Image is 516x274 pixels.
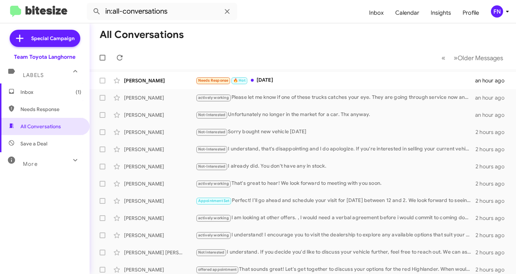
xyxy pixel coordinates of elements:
span: More [23,161,38,167]
button: Next [449,51,507,65]
span: Not-Interested [198,164,226,169]
div: I am looking at other offers. , I would need a verbal agreement before i would commit to coming d... [196,214,476,222]
div: I already did. You don't have any in stock. [196,162,476,170]
div: [PERSON_NAME] [124,146,196,153]
a: Special Campaign [10,30,80,47]
div: I understand. If you decide you'd like to discuss your vehicle further, feel free to reach out. W... [196,248,476,256]
div: Please let me know if one of these trucks catches your eye. They are going through service now an... [196,93,475,102]
div: 2 hours ago [476,146,510,153]
a: Insights [425,3,457,23]
div: [PERSON_NAME] [124,77,196,84]
a: Profile [457,3,485,23]
div: 2 hours ago [476,266,510,273]
div: [PERSON_NAME] [124,266,196,273]
span: Save a Deal [20,140,47,147]
div: 2 hours ago [476,232,510,239]
span: Appointment Set [198,198,230,203]
div: [DATE] [196,76,475,85]
div: an hour ago [475,111,510,119]
a: Calendar [390,3,425,23]
button: FN [485,5,508,18]
span: » [454,53,458,62]
div: [PERSON_NAME] [124,197,196,205]
span: 🔥 Hot [233,78,245,83]
span: Labels [23,72,44,78]
div: I understand! I encourage you to visit the dealership to explore any available options that suit ... [196,231,476,239]
span: Older Messages [458,54,503,62]
a: Inbox [363,3,390,23]
div: 2 hours ago [476,215,510,222]
span: Needs Response [198,78,229,83]
span: actively working [198,216,229,220]
div: [PERSON_NAME] [124,94,196,101]
div: [PERSON_NAME] [PERSON_NAME] [124,249,196,256]
h1: All Conversations [100,29,184,40]
div: I understand, that's disappointing and I do apologize. If you're interested in selling your curre... [196,145,476,153]
div: [PERSON_NAME] [124,129,196,136]
span: Not-Interested [198,130,226,134]
div: Perfect! I’ll go ahead and schedule your visit for [DATE] between 12 and 2. We look forward to se... [196,197,476,205]
span: actively working [198,95,229,100]
div: 2 hours ago [476,197,510,205]
span: actively working [198,233,229,237]
span: actively working [198,181,229,186]
div: [PERSON_NAME] [124,111,196,119]
span: (1) [76,88,81,96]
div: 2 hours ago [476,249,510,256]
span: Not-Interested [198,147,226,152]
div: 2 hours ago [476,129,510,136]
span: Inbox [20,88,81,96]
nav: Page navigation example [438,51,507,65]
div: an hour ago [475,77,510,84]
div: [PERSON_NAME] [124,163,196,170]
div: [PERSON_NAME] [124,180,196,187]
div: Unfortunately no longer in the market for a car. Thx anyway. [196,111,475,119]
input: Search [87,3,237,20]
div: an hour ago [475,94,510,101]
span: « [441,53,445,62]
button: Previous [437,51,450,65]
div: FN [491,5,503,18]
span: Not-Interested [198,112,226,117]
span: offered appointment [198,267,237,272]
div: [PERSON_NAME] [124,232,196,239]
div: That sounds great! Let's get together to discuss your options for the red Highlander. When would ... [196,265,476,274]
div: That's great to hear! We look forward to meeting with you soon. [196,179,476,188]
span: Needs Response [20,106,81,113]
span: All Conversations [20,123,61,130]
div: 2 hours ago [476,163,510,170]
div: Team Toyota Langhorne [14,53,76,61]
div: Sorry bought new vehicle [DATE] [196,128,476,136]
div: 2 hours ago [476,180,510,187]
span: Special Campaign [31,35,75,42]
div: [PERSON_NAME] [124,215,196,222]
span: Not Interested [198,250,225,255]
